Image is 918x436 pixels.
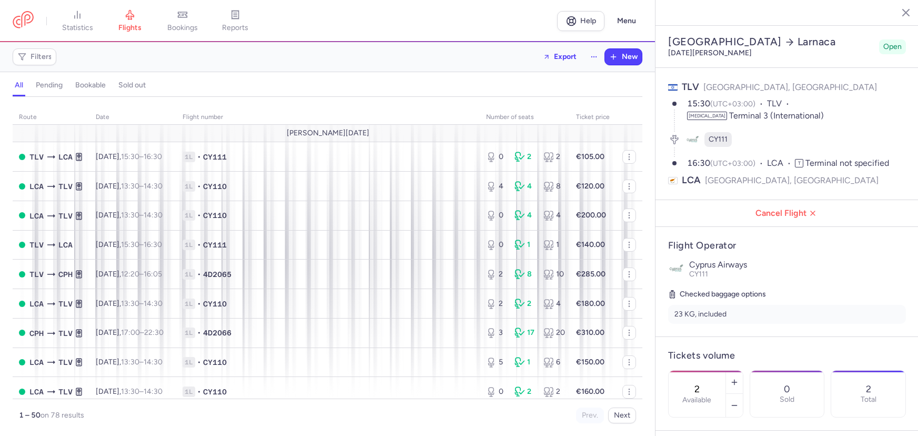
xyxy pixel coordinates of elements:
h5: Checked baggage options [668,288,906,301]
strong: €160.00 [576,387,604,396]
span: LCA [58,239,73,251]
span: CY110 [203,181,227,192]
span: LCA [767,157,795,170]
button: Export [536,48,583,65]
div: 20 [543,328,563,338]
span: Filters [31,53,52,61]
span: [DATE], [96,270,162,279]
span: TLV [29,151,44,163]
div: 0 [486,387,506,397]
span: bookings [167,23,198,33]
span: 1L [183,269,195,280]
button: Filters [13,49,56,65]
span: TLV [58,328,73,339]
span: – [121,299,163,308]
strong: €285.00 [576,270,606,279]
time: 14:30 [144,387,163,396]
h2: [GEOGRAPHIC_DATA] Larnaca [668,35,875,48]
a: reports [209,9,261,33]
span: Help [580,17,596,25]
time: 15:30 [121,152,139,161]
div: 8 [543,181,563,192]
span: • [197,328,201,338]
li: 23 KG, included [668,305,906,324]
div: 0 [486,210,506,221]
time: 13:30 [121,387,139,396]
span: CPH [58,269,73,280]
span: reports [222,23,248,33]
span: 4D2065 [203,269,231,280]
h4: bookable [75,81,106,90]
time: 13:30 [121,299,139,308]
span: TLV [767,98,793,110]
p: Cyprus Airways [689,260,906,270]
span: 1L [183,299,195,309]
th: number of seats [480,110,570,125]
span: CY110 [203,299,227,309]
span: LCA [29,298,44,310]
span: CPH [29,328,44,339]
span: 1L [183,328,195,338]
span: • [197,387,201,397]
time: 16:05 [144,270,162,279]
span: [GEOGRAPHIC_DATA], [GEOGRAPHIC_DATA] [705,174,879,187]
span: • [197,357,201,368]
time: 16:30 [144,152,162,161]
div: 1 [515,240,534,250]
p: Sold [780,395,794,404]
strong: €180.00 [576,299,605,308]
strong: 1 – 50 [19,411,41,420]
strong: €200.00 [576,211,606,220]
h4: pending [36,81,63,90]
span: – [121,358,163,366]
span: [PERSON_NAME][DATE] [286,129,369,137]
div: 1 [515,357,534,368]
a: flights [104,9,156,33]
div: 2 [486,269,506,280]
span: – [121,182,163,191]
span: 1L [183,181,195,192]
p: 2 [866,384,871,394]
span: [DATE], [96,328,164,337]
img: Cyprus Airways logo [668,260,685,277]
span: [MEDICAL_DATA] [687,112,727,120]
p: Total [861,395,876,404]
span: TLV [58,298,73,310]
span: LCA [29,181,44,192]
span: TLV [58,356,73,368]
span: CY110 [203,210,227,221]
button: New [605,49,642,65]
div: 17 [515,328,534,338]
span: [DATE], [96,240,162,249]
div: 4 [543,210,563,221]
div: 2 [515,299,534,309]
span: • [197,299,201,309]
button: Menu [611,11,642,31]
span: [DATE], [96,182,163,191]
button: Next [608,408,636,423]
time: 14:30 [144,299,163,308]
span: TLV [29,269,44,280]
time: 13:30 [121,182,139,191]
div: 10 [543,269,563,280]
div: 0 [486,152,506,162]
time: 14:30 [144,211,163,220]
strong: €140.00 [576,240,605,249]
span: on 78 results [41,411,84,420]
span: TLV [58,210,73,222]
span: – [121,387,163,396]
time: 17:00 [121,328,140,337]
span: LCA [29,386,44,398]
span: New [622,53,638,61]
span: TLV [58,386,73,398]
div: 2 [543,387,563,397]
span: LCA [29,356,44,368]
span: [DATE], [96,152,162,161]
h4: Tickets volume [668,350,906,362]
span: 1L [183,152,195,162]
strong: €120.00 [576,182,604,191]
time: 15:30 [121,240,139,249]
div: 5 [486,357,506,368]
span: • [197,152,201,162]
span: CY111 [689,270,708,279]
